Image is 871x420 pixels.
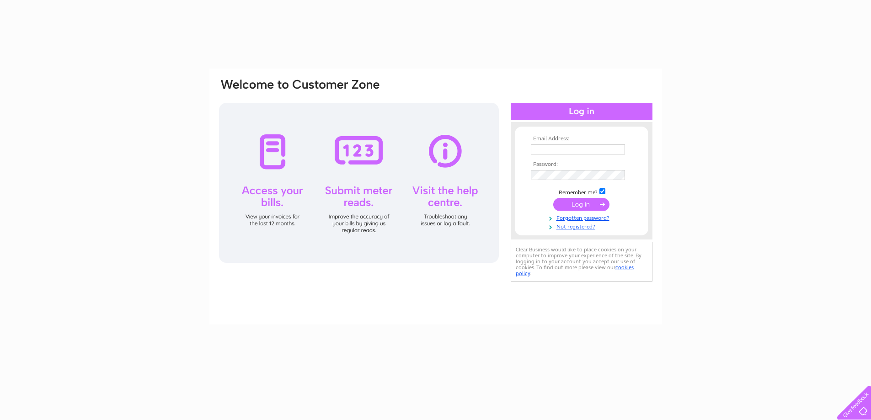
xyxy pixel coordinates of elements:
[516,264,634,276] a: cookies policy
[553,198,609,211] input: Submit
[529,187,635,196] td: Remember me?
[511,242,652,282] div: Clear Business would like to place cookies on your computer to improve your experience of the sit...
[531,222,635,230] a: Not registered?
[531,213,635,222] a: Forgotten password?
[529,161,635,168] th: Password:
[529,136,635,142] th: Email Address:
